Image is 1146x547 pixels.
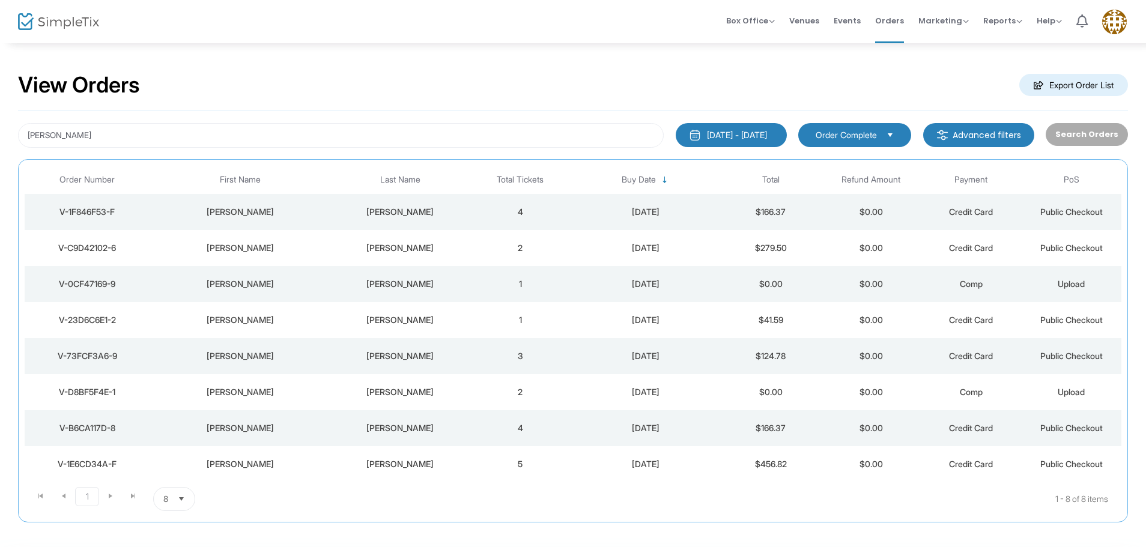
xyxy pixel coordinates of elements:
span: Credit Card [949,459,993,469]
span: 8 [163,493,168,505]
span: Public Checkout [1040,459,1103,469]
div: Tyson [333,242,467,254]
span: First Name [220,175,261,185]
td: $41.59 [721,302,821,338]
td: $456.82 [721,446,821,482]
button: Select [882,128,899,142]
button: [DATE] - [DATE] [676,123,787,147]
div: Wiegel [333,386,467,398]
th: Total Tickets [470,166,571,194]
th: Total [721,166,821,194]
kendo-pager-info: 1 - 8 of 8 items [315,487,1108,511]
span: Last Name [380,175,420,185]
div: V-73FCF3A6-9 [28,350,147,362]
div: 9/16/2025 [574,278,718,290]
div: V-D8BF5F4E-1 [28,386,147,398]
span: Reports [983,15,1022,26]
div: Data table [25,166,1121,482]
span: Public Checkout [1040,315,1103,325]
span: Order Complete [816,129,877,141]
td: $0.00 [721,266,821,302]
span: Credit Card [949,315,993,325]
th: Refund Amount [821,166,921,194]
div: 9/13/2025 [574,314,718,326]
div: Nicole [153,242,327,254]
span: Help [1037,15,1062,26]
div: Kinzle [333,458,467,470]
span: Venues [789,5,819,36]
td: 4 [470,410,571,446]
div: Coriano [333,314,467,326]
td: $0.00 [821,230,921,266]
span: Upload [1058,279,1085,289]
input: Search by name, email, phone, order number, ip address, or last 4 digits of card [18,123,664,148]
div: V-1E6CD34A-F [28,458,147,470]
img: monthly [689,129,701,141]
span: Upload [1058,387,1085,397]
div: 9/19/2025 [574,206,718,218]
div: Tyson [153,386,327,398]
td: 2 [470,374,571,410]
span: Marketing [918,15,969,26]
m-button: Export Order List [1019,74,1128,96]
span: PoS [1064,175,1079,185]
td: $166.37 [721,410,821,446]
div: Ames [333,422,467,434]
td: $0.00 [721,374,821,410]
span: Payment [954,175,987,185]
div: 9/18/2025 [574,242,718,254]
td: 1 [470,266,571,302]
span: Public Checkout [1040,243,1103,253]
td: $0.00 [821,194,921,230]
span: Public Checkout [1040,351,1103,361]
td: 4 [470,194,571,230]
span: Credit Card [949,207,993,217]
td: $0.00 [821,266,921,302]
span: Public Checkout [1040,207,1103,217]
div: 7/24/2025 [574,458,718,470]
div: 9/12/2025 [574,386,718,398]
span: Sortable [660,175,670,185]
div: V-23D6C6E1-2 [28,314,147,326]
div: Tyson [153,278,327,290]
span: Orders [875,5,904,36]
span: Credit Card [949,423,993,433]
td: $279.50 [721,230,821,266]
div: V-C9D42102-6 [28,242,147,254]
div: 9/5/2025 [574,422,718,434]
td: 5 [470,446,571,482]
div: Wiegel [333,350,467,362]
div: Tyson [153,350,327,362]
div: Tyson [333,206,467,218]
td: 2 [470,230,571,266]
img: filter [936,129,948,141]
h2: View Orders [18,72,140,98]
div: Trotter [333,278,467,290]
span: Events [834,5,861,36]
td: $0.00 [821,302,921,338]
td: 3 [470,338,571,374]
div: Nicole [153,206,327,218]
div: [DATE] - [DATE] [707,129,767,141]
td: 1 [470,302,571,338]
span: Buy Date [622,175,656,185]
td: $0.00 [821,446,921,482]
td: $166.37 [721,194,821,230]
div: Tyson [153,314,327,326]
td: $0.00 [821,410,921,446]
div: 9/12/2025 [574,350,718,362]
span: Order Number [59,175,115,185]
div: Tyson [153,422,327,434]
m-button: Advanced filters [923,123,1034,147]
span: Page 1 [75,487,99,506]
span: Box Office [726,15,775,26]
span: Credit Card [949,243,993,253]
div: V-1F846F53-F [28,206,147,218]
td: $0.00 [821,338,921,374]
td: $0.00 [821,374,921,410]
div: V-0CF47169-9 [28,278,147,290]
span: Comp [960,279,983,289]
span: Public Checkout [1040,423,1103,433]
button: Select [173,488,190,510]
span: Credit Card [949,351,993,361]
